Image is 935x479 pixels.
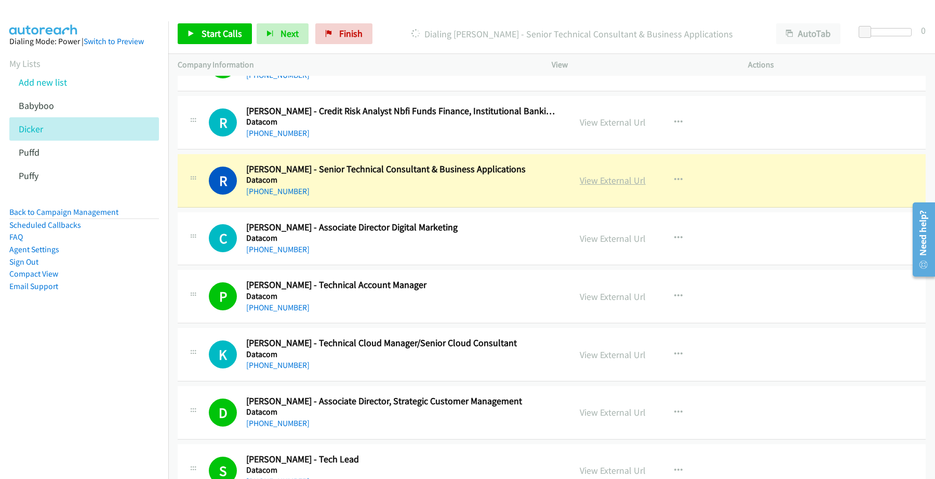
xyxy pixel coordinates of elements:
a: View External Url [580,349,646,361]
a: View External Url [580,174,646,186]
a: [PHONE_NUMBER] [246,360,310,370]
h1: K [209,340,237,368]
a: Agent Settings [9,244,59,254]
h1: P [209,282,237,310]
h5: Datacom [246,407,556,417]
h1: R [209,108,237,136]
a: Finish [315,23,372,44]
p: Actions [748,59,926,71]
h5: Datacom [246,233,556,243]
h2: [PERSON_NAME] - Credit Risk Analyst Nbfi Funds Finance, Institutional Banking & Markets [246,105,556,117]
h2: [PERSON_NAME] - Technical Cloud Manager/Senior Cloud Consultant [246,337,556,349]
a: Scheduled Callbacks [9,220,81,230]
a: View External Url [580,232,646,244]
h5: Datacom [246,117,556,127]
h5: Datacom [246,465,556,475]
h2: [PERSON_NAME] - Tech Lead [246,454,556,466]
a: [PHONE_NUMBER] [246,128,310,138]
p: View [552,59,729,71]
h1: D [209,399,237,427]
a: Sign Out [9,257,38,267]
iframe: Resource Center [905,198,935,281]
a: My Lists [9,58,41,70]
h2: [PERSON_NAME] - Associate Director, Strategic Customer Management [246,395,556,407]
a: [PHONE_NUMBER] [246,418,310,428]
span: Start Calls [202,28,242,39]
a: View External Url [580,291,646,303]
a: View External Url [580,116,646,128]
button: Next [257,23,309,44]
span: Finish [339,28,363,39]
a: Back to Campaign Management [9,207,118,217]
p: Company Information [178,59,533,71]
a: Email Support [9,281,58,291]
a: Puffd [19,146,39,158]
a: Compact View [9,269,58,279]
h2: [PERSON_NAME] - Associate Director Digital Marketing [246,222,556,234]
h5: Datacom [246,175,556,185]
h5: Datacom [246,349,556,360]
a: Add new list [19,76,67,88]
h1: R [209,167,237,195]
div: 0 [921,23,926,37]
a: [PHONE_NUMBER] [246,186,310,196]
h2: [PERSON_NAME] - Technical Account Manager [246,279,556,291]
a: FAQ [9,232,23,242]
a: View External Url [580,406,646,418]
a: Dicker [19,123,43,135]
a: Puffy [19,170,38,182]
div: Dialing Mode: Power | [9,35,159,48]
button: AutoTab [776,23,840,44]
a: View External Url [580,464,646,476]
h1: C [209,224,237,252]
div: The call is yet to be attempted [209,224,237,252]
a: [PHONE_NUMBER] [246,244,310,254]
h5: Datacom [246,291,556,302]
h2: [PERSON_NAME] - Senior Technical Consultant & Business Applications [246,163,556,175]
a: [PHONE_NUMBER] [246,303,310,312]
a: Switch to Preview [84,36,144,46]
span: Next [280,28,299,39]
a: Start Calls [178,23,252,44]
a: Babyboo [19,100,54,112]
p: Dialing [PERSON_NAME] - Senior Technical Consultant & Business Applications [386,27,757,41]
